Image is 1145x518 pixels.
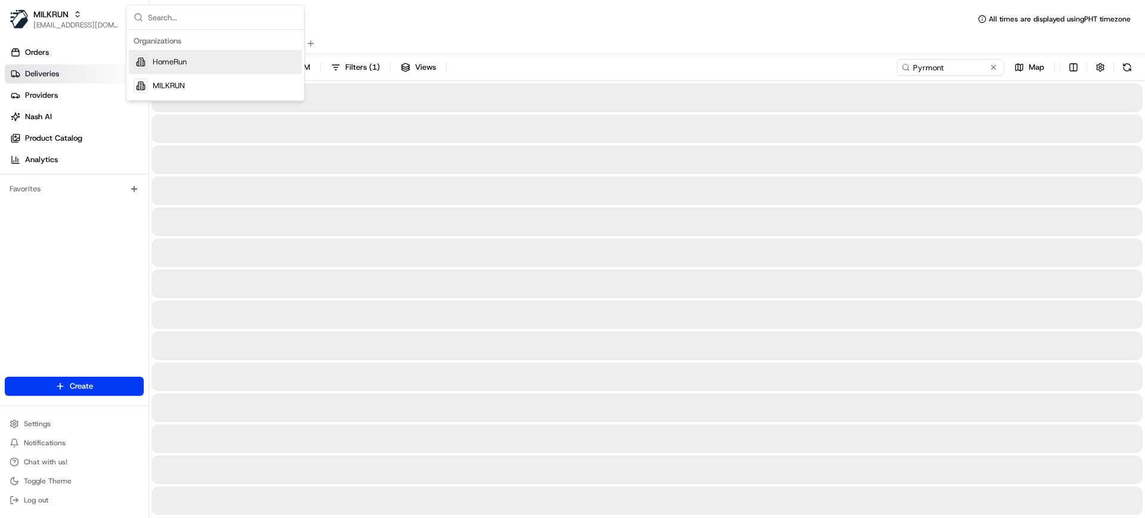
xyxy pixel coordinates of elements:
span: Map [1029,62,1044,73]
button: Settings [5,415,144,432]
span: Toggle Theme [24,476,72,486]
span: All times are displayed using PHT timezone [989,14,1131,24]
a: Analytics [5,150,148,169]
a: Product Catalog [5,129,148,148]
span: Product Catalog [25,133,82,144]
button: Log out [5,492,144,508]
span: Orders [25,47,49,58]
div: Suggestions [126,30,304,101]
span: Providers [25,90,58,101]
span: HomeRun [153,57,187,67]
a: Providers [5,86,148,105]
button: MILKRUN [33,8,69,20]
button: Map [1009,59,1050,76]
span: MILKRUN [153,80,185,91]
div: Favorites [5,179,144,198]
span: Create [70,381,93,392]
span: Deliveries [25,69,59,79]
span: Filters [345,62,380,73]
button: Filters(1) [326,59,385,76]
span: Log out [24,495,48,505]
a: Orders [5,43,148,62]
span: Nash AI [25,111,52,122]
a: Deliveries [5,64,148,83]
button: Notifications [5,435,144,451]
button: MILKRUNMILKRUN[EMAIL_ADDRESS][DOMAIN_NAME] [5,5,123,33]
div: Organizations [129,32,302,50]
span: ( 1 ) [369,62,380,73]
button: Create [5,377,144,396]
button: [EMAIL_ADDRESS][DOMAIN_NAME] [33,20,119,30]
span: Analytics [25,154,58,165]
button: Views [395,59,441,76]
input: Type to search [897,59,1004,76]
button: Refresh [1119,59,1135,76]
input: Search... [148,5,297,29]
button: Chat with us! [5,454,144,470]
span: Settings [24,419,51,429]
span: Views [415,62,436,73]
span: Notifications [24,438,66,448]
img: MILKRUN [10,10,29,29]
span: Chat with us! [24,457,67,467]
button: Toggle Theme [5,473,144,489]
a: Nash AI [5,107,148,126]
